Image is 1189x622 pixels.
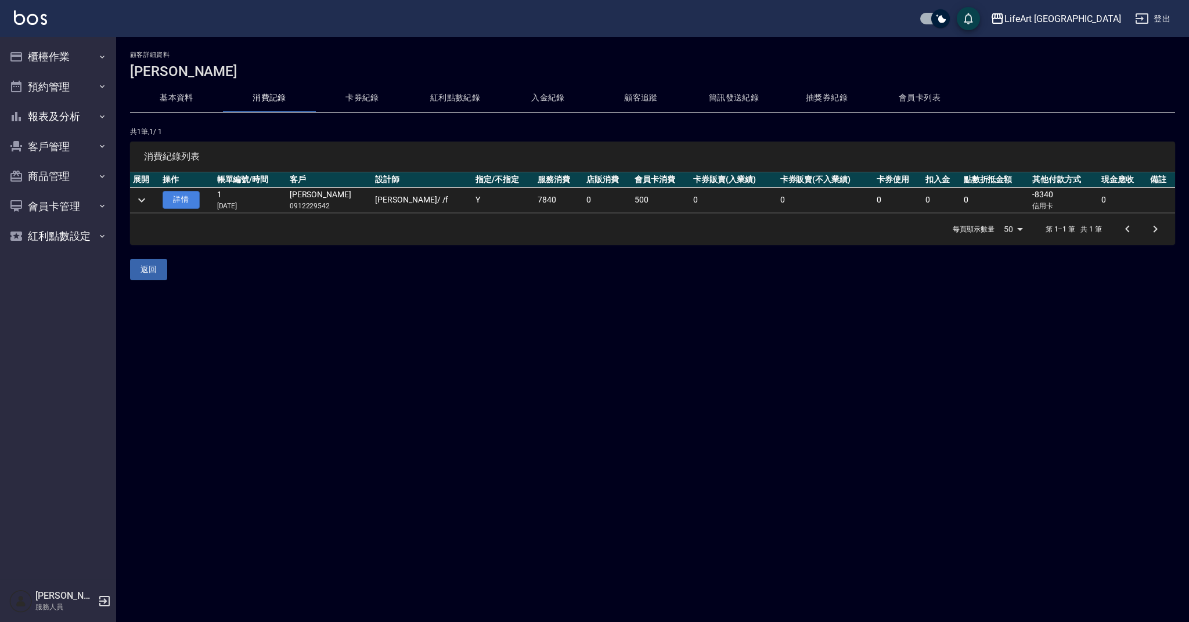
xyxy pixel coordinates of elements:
[999,214,1027,245] div: 50
[5,132,111,162] button: 客戶管理
[473,187,535,213] td: Y
[535,172,583,187] th: 服務消費
[9,590,33,613] img: Person
[1147,172,1175,187] th: 備註
[690,172,777,187] th: 卡券販賣(入業績)
[35,602,95,612] p: 服務人員
[144,151,1161,162] span: 消費紀錄列表
[632,172,690,187] th: 會員卡消費
[780,84,873,112] button: 抽獎券紀錄
[986,7,1126,31] button: LifeArt [GEOGRAPHIC_DATA]
[130,63,1175,79] h3: [PERSON_NAME]
[130,172,160,187] th: 展開
[690,187,777,213] td: 0
[5,102,111,132] button: 報表及分析
[1130,8,1175,30] button: 登出
[957,7,980,30] button: save
[130,84,223,112] button: 基本資料
[316,84,409,112] button: 卡券紀錄
[5,221,111,251] button: 紅利點數設定
[583,172,632,187] th: 店販消費
[1098,172,1147,187] th: 現金應收
[583,187,632,213] td: 0
[777,187,874,213] td: 0
[873,84,966,112] button: 會員卡列表
[130,126,1175,137] p: 共 1 筆, 1 / 1
[923,187,961,213] td: 0
[5,191,111,222] button: 會員卡管理
[473,172,535,187] th: 指定/不指定
[287,187,373,213] td: [PERSON_NAME]
[290,201,370,211] p: 0912229542
[1029,172,1098,187] th: 其他付款方式
[1029,187,1098,213] td: -8340
[594,84,687,112] button: 顧客追蹤
[372,172,473,187] th: 設計師
[214,187,287,213] td: 1
[217,201,284,211] p: [DATE]
[1098,187,1147,213] td: 0
[1004,12,1121,26] div: LifeArt [GEOGRAPHIC_DATA]
[961,172,1030,187] th: 點數折抵金額
[133,191,150,209] button: expand row
[502,84,594,112] button: 入金紀錄
[632,187,690,213] td: 500
[874,187,922,213] td: 0
[160,172,214,187] th: 操作
[214,172,287,187] th: 帳單編號/時間
[35,590,95,602] h5: [PERSON_NAME]
[961,187,1030,213] td: 0
[130,259,167,280] button: 返回
[409,84,502,112] button: 紅利點數紀錄
[14,10,47,25] img: Logo
[687,84,780,112] button: 簡訊發送紀錄
[5,72,111,102] button: 預約管理
[5,42,111,72] button: 櫃檯作業
[163,191,200,209] a: 詳情
[953,224,995,234] p: 每頁顯示數量
[5,161,111,191] button: 商品管理
[223,84,316,112] button: 消費記錄
[130,51,1175,59] h2: 顧客詳細資料
[535,187,583,213] td: 7840
[1032,201,1096,211] p: 信用卡
[287,172,373,187] th: 客戶
[1046,224,1102,234] p: 第 1–1 筆 共 1 筆
[372,187,473,213] td: [PERSON_NAME] / /f
[923,172,961,187] th: 扣入金
[874,172,922,187] th: 卡券使用
[777,172,874,187] th: 卡券販賣(不入業績)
